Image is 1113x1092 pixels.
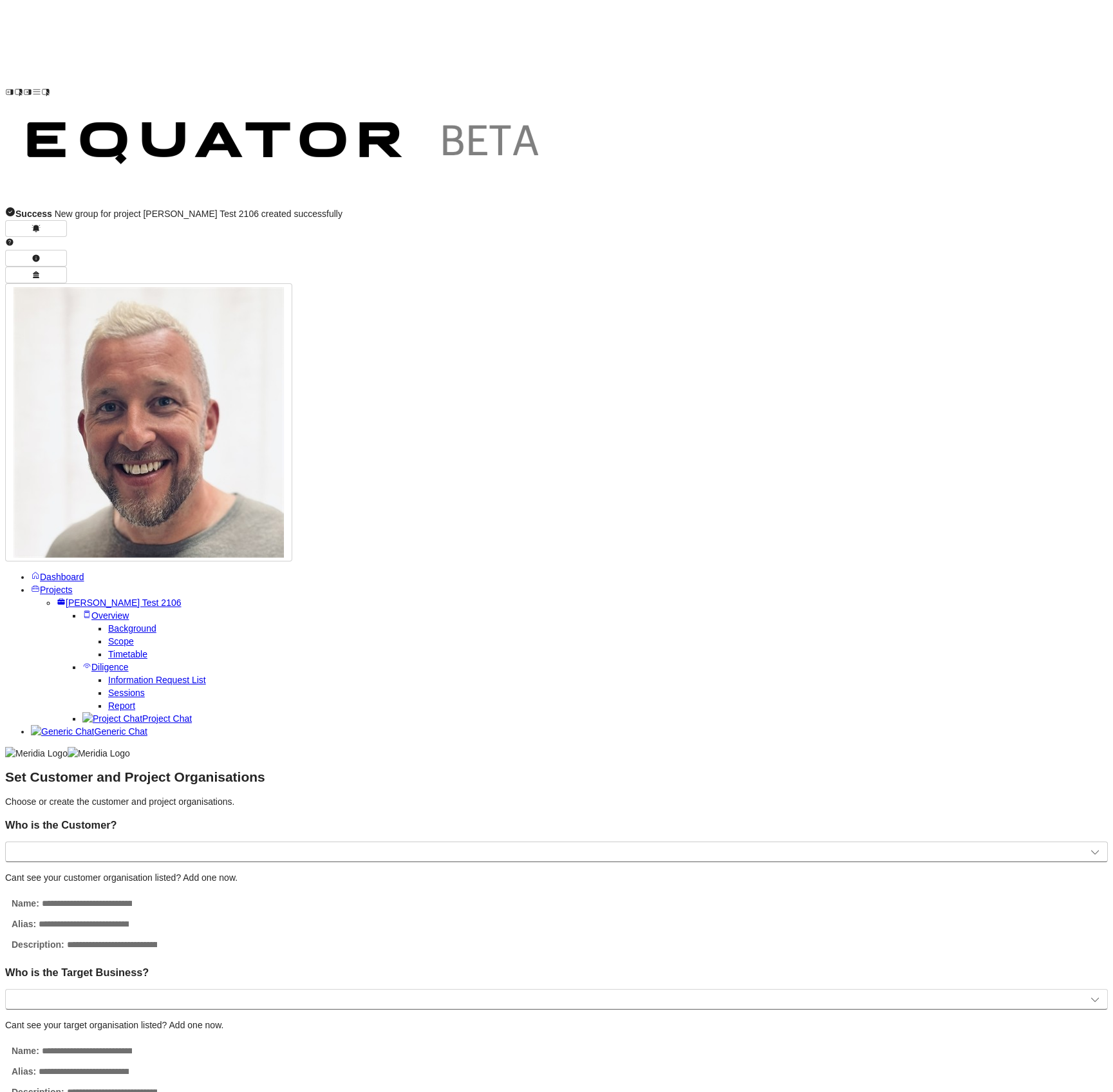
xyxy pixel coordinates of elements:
[15,209,52,219] strong: Success
[12,1044,39,1057] strong: Name:
[31,585,73,595] a: Projects
[5,966,1108,979] h3: Who is the Target Business?
[5,818,1108,831] h3: Who is the Customer?
[94,726,147,737] span: Generic Chat
[12,938,64,951] strong: Description:
[31,572,84,582] a: Dashboard
[12,1065,36,1078] strong: Alias:
[108,701,135,711] a: Report
[12,897,39,910] strong: Name:
[91,610,129,621] span: Overview
[31,726,147,737] a: Generic ChatGeneric Chat
[108,649,147,659] a: Timetable
[82,610,129,621] a: Overview
[50,5,610,97] img: Customer Logo
[5,1019,1108,1031] p: Cant see your target organisation listed? Add one now.
[40,572,84,582] span: Dashboard
[14,287,284,558] img: Profile Icon
[5,100,565,191] img: Customer Logo
[5,747,68,760] img: Meridia Logo
[15,209,342,219] span: New group for project [PERSON_NAME] Test 2106 created successfully
[5,771,1108,784] h2: Set Customer and Project Organisations
[66,598,181,608] span: [PERSON_NAME] Test 2106
[82,662,129,672] a: Diligence
[31,725,94,738] img: Generic Chat
[108,636,134,646] a: Scope
[82,713,192,724] a: Project ChatProject Chat
[57,598,181,608] a: [PERSON_NAME] Test 2106
[108,688,145,698] a: Sessions
[82,712,142,725] img: Project Chat
[5,871,1108,884] p: Cant see your customer organisation listed? Add one now.
[5,795,1108,808] p: Choose or create the customer and project organisations.
[142,713,192,724] span: Project Chat
[40,585,73,595] span: Projects
[91,662,129,672] span: Diligence
[108,675,206,685] a: Information Request List
[12,918,36,930] strong: Alias:
[108,623,156,634] a: Background
[68,747,130,760] img: Meridia Logo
